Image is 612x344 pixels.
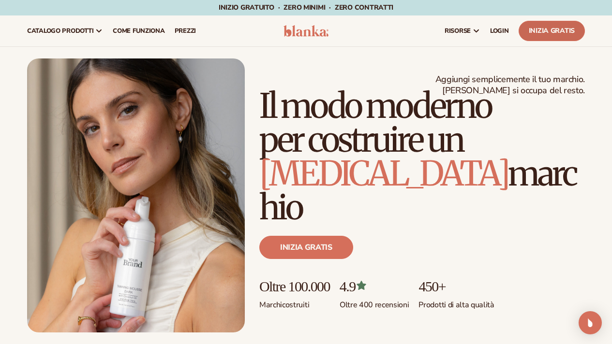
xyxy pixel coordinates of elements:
[219,3,274,12] font: Inizio gratuito
[519,21,585,41] a: Inizia gratis
[259,152,508,195] span: [MEDICAL_DATA]
[445,27,471,35] font: risorse
[27,27,93,35] font: catalogo prodotti
[280,242,332,253] font: Inizia gratis
[329,3,331,12] font: ·
[335,3,393,12] font: ZERO contratti
[278,3,280,12] font: ·
[22,15,108,46] a: catalogo prodotti
[259,118,463,161] font: per costruire un
[442,85,585,96] font: [PERSON_NAME] si occupa del resto.
[529,26,575,35] font: Inizia gratis
[418,278,446,294] font: 450+
[579,311,602,334] div: Apri Intercom Messenger
[108,15,169,46] a: Come funziona
[170,15,201,46] a: prezzi
[113,27,164,35] font: Come funziona
[284,3,325,12] font: ZERO minimi
[340,300,409,310] font: Oltre 400 recensioni
[284,25,329,37] img: logo
[259,236,353,259] a: Inizia gratis
[259,300,282,310] font: Marchi
[435,73,585,85] font: Aggiungi semplicemente il tuo marchio.
[490,27,509,35] font: LOGIN
[259,152,576,229] font: marchio
[175,27,196,35] font: prezzi
[485,15,514,46] a: LOGIN
[340,278,356,294] font: 4.9
[418,300,494,310] font: Prodotti di alta qualità
[259,85,491,127] font: Il modo moderno
[440,15,485,46] a: risorse
[259,278,330,294] font: Oltre 100.000
[27,58,245,332] img: Donna che tiene in mano una mousse abbronzante.
[282,300,309,310] font: costruiti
